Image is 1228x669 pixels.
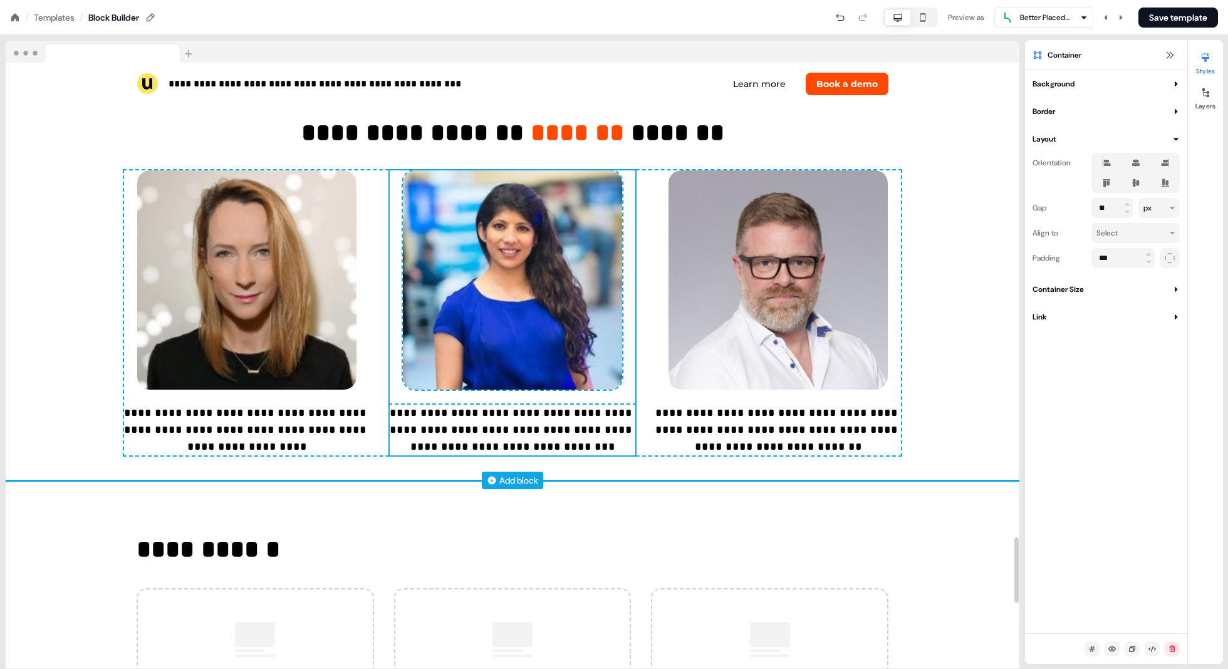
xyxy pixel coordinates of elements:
button: Border [1033,105,1180,118]
div: / [80,11,83,24]
div: Layout [1033,133,1056,145]
button: Container Size [1033,283,1180,296]
div: Better Placed Ltd - A [DATE] Times Top 10 Employer! [1020,11,1070,24]
span: Container [1048,49,1081,61]
div: / [25,11,29,24]
div: Gap [1033,198,1086,218]
div: Add block [499,474,538,487]
button: Layers [1188,83,1223,110]
button: Styles [1188,48,1223,75]
div: Preview as [948,11,984,24]
div: Link [1033,311,1047,323]
div: Select [1096,227,1118,239]
div: Block Builder [88,11,139,24]
div: Background [1033,78,1074,90]
div: px [1143,202,1152,214]
img: Browser topbar [6,41,198,63]
button: Learn more [723,73,796,95]
div: Align to [1033,223,1086,243]
div: Container Size [1033,283,1084,296]
button: Layout [1033,133,1180,145]
button: Save template [1138,8,1218,28]
button: Book a demo [806,73,888,95]
img: Image [137,170,356,390]
button: Link [1033,311,1180,323]
img: Image [403,170,622,390]
button: Background [1033,78,1180,90]
a: Templates [34,11,75,24]
button: Better Placed Ltd - A [DATE] Times Top 10 Employer! [994,8,1093,28]
div: Border [1033,105,1055,118]
div: Learn moreBook a demo [518,73,888,95]
div: Padding [1033,248,1086,268]
img: Image [669,170,888,390]
div: Orientation [1033,153,1086,173]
